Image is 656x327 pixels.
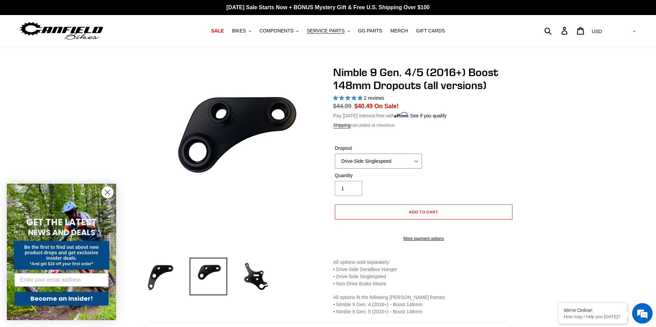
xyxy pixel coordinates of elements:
input: Enter your email address [14,273,109,287]
span: MERCH [391,28,408,34]
s: $44.99 [333,103,352,110]
span: On Sale! [374,102,399,111]
a: GG PARTS [355,26,386,35]
a: More payment options [335,236,512,242]
img: Canfield Bikes [19,20,104,42]
div: calculated at checkout. [333,122,514,129]
button: COMPONENTS [256,26,302,35]
span: Add to cart [409,209,439,214]
a: MERCH [387,26,411,35]
span: $40.49 [354,103,373,110]
span: 2 reviews [364,95,384,101]
button: Add to cart [335,204,512,219]
a: SALE [208,26,227,35]
span: GIFT CARDS [416,28,445,34]
button: Become an Insider! [14,292,109,305]
p: All options fit the following [PERSON_NAME] frames: • Nimble 9 Gen. 4 (2016+) - Boost 148mm [333,294,514,315]
p: All options sold separately: • Drive-Side Derailleur Hanger • Drive-Side Singlespeed • Non-Drive ... [333,259,514,287]
h1: Nimble 9 Gen. 4/5 (2016+) Boost 148mm Dropouts (all versions) [333,66,514,92]
span: GG PARTS [358,28,382,34]
button: BIKES [229,26,255,35]
span: Be the first to find out about new product drops and get exclusive insider deals. [24,244,99,261]
span: SERVICE PARTS [307,28,344,34]
span: GET THE LATEST [26,216,97,228]
button: Close dialog [101,186,113,198]
span: SALE [211,28,224,34]
span: NEWS AND DEALS [28,227,95,238]
a: See if you qualify - Learn more about Affirm Financing (opens in modal) [410,113,447,118]
button: SERVICE PARTS [303,26,353,35]
img: Load image into Gallery viewer, Nimble 9 Gen. 4/5 (2016+) Boost 148mm Dropouts (all versions) [190,258,227,295]
label: Quantity [335,172,422,179]
label: Dropout [335,145,422,152]
input: Search [548,23,565,38]
p: Pay [DATE] interest-free with . [333,111,447,119]
a: Shipping [333,123,351,128]
img: Load image into Gallery viewer, Nimble 9 Gen. 4/5 (2016+) Boost 148mm Dropouts (all versions) [237,258,275,295]
span: BIKES [232,28,246,34]
span: *And get $10 off your first order* [30,261,93,266]
img: Load image into Gallery viewer, Nimble 9 Gen. 4/5 (2016+) Boost 148mm Dropouts (all versions) [142,258,179,295]
div: We're Online! [564,308,622,313]
a: GIFT CARDS [413,26,449,35]
span: • Nimble 9 Gen. 5 (2020+) - Boost 148mm [333,309,422,314]
p: How may I help you today? [564,314,622,319]
span: COMPONENTS [259,28,293,34]
span: 5.00 stars [333,95,364,101]
span: Affirm [394,112,409,118]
